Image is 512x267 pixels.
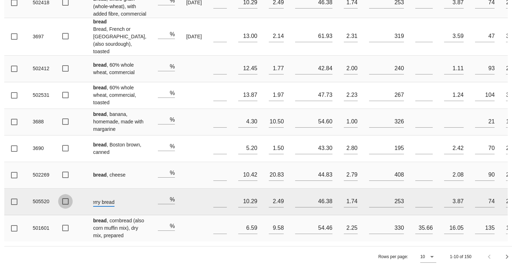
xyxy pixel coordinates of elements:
span: , Boston brown, canned [93,142,141,155]
div: % [168,195,175,204]
span: , 60% whole wheat, commercial, toasted [93,85,136,105]
div: % [168,29,175,39]
td: 501601 [27,215,55,241]
strong: bread [93,62,107,68]
div: Rows per page: [378,246,436,267]
div: % [168,115,175,124]
div: % [168,221,175,230]
span: , banana, homemade, made with margarine [93,111,144,132]
strong: bread [93,218,107,223]
div: % [168,88,175,98]
span: , cornbread (also corn muffin mix), dry mix, prepared [93,218,144,238]
td: [DATE] [181,18,208,56]
div: % [168,141,175,151]
td: 505520 [27,189,55,215]
div: 10 [420,254,425,260]
span: , cheese [93,172,126,178]
strong: bread [93,19,107,24]
td: 3697 [27,18,55,56]
td: 3690 [27,135,55,162]
td: 3688 [27,109,55,135]
td: 502531 [27,82,55,109]
div: 10Rows per page: [420,251,436,262]
strong: bread [93,172,107,178]
span: , 60% whole wheat, commercial [93,62,135,75]
strong: bread [93,111,107,117]
td: 502412 [27,56,55,82]
span: Bread, French or [GEOGRAPHIC_DATA], (also sourdough), toasted [93,26,146,54]
div: % [168,168,175,177]
strong: bread [93,142,107,148]
div: % [168,62,175,71]
strong: bread [93,85,107,90]
div: 1-10 of 150 [450,254,471,260]
td: 502269 [27,162,55,189]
